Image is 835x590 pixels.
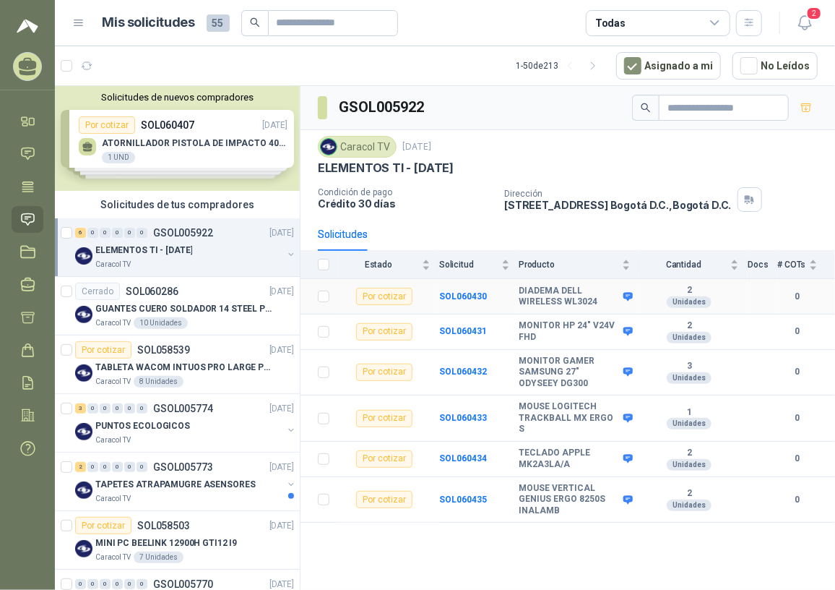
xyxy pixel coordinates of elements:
p: MINI PC BEELINK 12900H GTI12 I9 [95,536,237,550]
div: 0 [87,403,98,414]
img: Company Logo [75,306,92,323]
p: [DATE] [269,461,294,474]
div: 0 [124,228,135,238]
button: Asignado a mi [616,52,721,80]
div: Unidades [667,332,711,343]
div: 0 [87,462,98,472]
span: search [250,17,260,27]
th: Cantidad [639,251,748,279]
div: Todas [595,15,626,31]
p: Crédito 30 días [318,197,493,210]
div: Por cotizar [356,450,412,468]
div: 10 Unidades [134,317,188,329]
div: Por cotizar [356,491,412,508]
p: TABLETA WACOM INTUOS PRO LARGE PTK870K0A [95,361,275,375]
div: 6 [75,228,86,238]
div: 0 [112,462,123,472]
a: SOL060432 [439,367,487,377]
button: Solicitudes de nuevos compradores [61,92,294,103]
img: Company Logo [75,540,92,557]
p: GSOL005770 [153,579,213,589]
b: 2 [639,488,739,500]
p: Condición de pago [318,187,493,197]
span: Estado [338,260,419,270]
a: Por cotizarSOL058503[DATE] Company LogoMINI PC BEELINK 12900H GTI12 I9Caracol TV7 Unidades [55,511,300,570]
p: Caracol TV [95,259,131,270]
p: GSOL005774 [153,403,213,414]
th: # COTs [777,251,835,279]
b: 0 [777,452,818,466]
b: SOL060431 [439,326,487,336]
a: 3 0 0 0 0 0 GSOL005774[DATE] Company LogoPUNTOS ECOLOGICOSCaracol TV [75,400,297,446]
div: Solicitudes de nuevos compradoresPor cotizarSOL060407[DATE] ATORNILLADOR PISTOLA DE IMPACTO 400NM... [55,86,300,191]
button: No Leídos [732,52,818,80]
div: Solicitudes de tus compradores [55,191,300,218]
div: Unidades [667,296,711,308]
p: [DATE] [402,140,431,154]
b: 0 [777,290,818,304]
span: 55 [207,14,230,32]
div: 0 [137,579,147,589]
div: 1 - 50 de 213 [516,54,605,77]
p: [DATE] [269,343,294,357]
a: CerradoSOL060286[DATE] Company LogoGUANTES CUERO SOLDADOR 14 STEEL PRO SAFE(ADJUNTO FICHA TECNIC)... [55,277,300,335]
p: Dirección [504,189,731,199]
div: 0 [87,579,98,589]
b: 0 [777,365,818,379]
span: Producto [519,260,619,270]
div: 0 [100,403,111,414]
th: Estado [338,251,439,279]
img: Company Logo [321,139,337,155]
p: [DATE] [269,402,294,416]
p: SOL058503 [137,521,190,531]
h1: Mis solicitudes [103,12,195,33]
p: ELEMENTOS TI - [DATE] [95,244,192,257]
div: 0 [87,228,98,238]
img: Company Logo [75,247,92,265]
div: 0 [75,579,86,589]
div: Unidades [667,459,711,471]
div: Por cotizar [356,323,412,341]
b: 2 [639,285,739,296]
div: 0 [137,462,147,472]
b: 2 [639,448,739,459]
b: TECLADO APPLE MK2A3LA/A [519,448,620,470]
div: Por cotizar [356,410,412,427]
img: Logo peakr [17,17,38,35]
div: Por cotizar [75,517,131,534]
div: Solicitudes [318,226,368,242]
h3: GSOL005922 [339,96,426,119]
p: Caracol TV [95,435,131,446]
p: ELEMENTOS TI - [DATE] [318,161,454,176]
th: Producto [519,251,639,279]
span: # COTs [777,260,806,270]
b: 0 [777,325,818,338]
b: MONITOR GAMER SAMSUNG 27" ODYSEEY DG300 [519,356,620,390]
p: Caracol TV [95,493,131,505]
span: Cantidad [639,260,727,270]
span: 2 [806,7,822,20]
a: 6 0 0 0 0 0 GSOL005922[DATE] Company LogoELEMENTOS TI - [DATE]Caracol TV [75,224,297,270]
div: 0 [100,228,111,238]
a: SOL060433 [439,413,487,423]
div: 0 [112,403,123,414]
p: Caracol TV [95,317,131,329]
b: SOL060434 [439,453,487,463]
div: Unidades [667,418,711,429]
p: [DATE] [269,519,294,533]
p: PUNTOS ECOLOGICOS [95,419,190,433]
p: GSOL005922 [153,228,213,238]
div: 0 [112,228,123,238]
th: Solicitud [439,251,519,279]
div: 3 [75,403,86,414]
div: 0 [124,462,135,472]
b: 3 [639,361,739,372]
div: 0 [100,462,111,472]
div: 0 [137,228,147,238]
p: Caracol TV [95,552,131,563]
b: 0 [777,411,818,425]
p: SOL060286 [126,286,178,296]
b: DIADEMA DELL WIRELESS WL3024 [519,286,620,308]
